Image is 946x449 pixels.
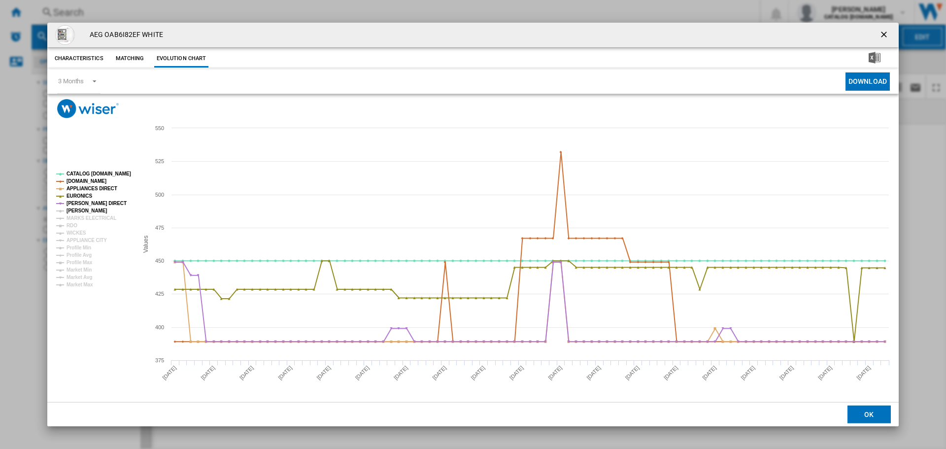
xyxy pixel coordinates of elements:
tspan: [DATE] [817,365,833,381]
tspan: [DATE] [701,365,717,381]
button: Characteristics [52,50,106,68]
tspan: [DATE] [508,365,525,381]
tspan: Profile Min [67,245,91,250]
tspan: CATALOG [DOMAIN_NAME] [67,171,131,176]
tspan: MARKS ELECTRICAL [67,215,116,221]
tspan: [DATE] [470,365,486,381]
tspan: Market Avg [67,275,92,280]
tspan: [DATE] [200,365,216,381]
img: logo_wiser_300x94.png [57,99,119,118]
button: Matching [108,50,152,68]
tspan: APPLIANCE CITY [67,238,107,243]
tspan: [DATE] [740,365,756,381]
tspan: [DATE] [663,365,679,381]
tspan: [PERSON_NAME] DIRECT [67,201,127,206]
img: excel-24x24.png [869,52,880,64]
tspan: [DATE] [354,365,371,381]
tspan: [DATE] [277,365,293,381]
tspan: [DATE] [624,365,641,381]
tspan: 400 [155,324,164,330]
tspan: [DATE] [393,365,409,381]
tspan: Values [142,236,149,253]
button: Download [845,72,890,91]
button: Evolution chart [154,50,209,68]
tspan: [DATE] [238,365,255,381]
button: Download in Excel [853,50,896,68]
tspan: 525 [155,158,164,164]
tspan: 500 [155,192,164,198]
tspan: [DATE] [585,365,602,381]
tspan: APPLIANCES DIRECT [67,186,117,191]
img: oab6i82ef_main.png [55,25,75,45]
tspan: Profile Avg [67,252,92,258]
tspan: RDO [67,223,77,228]
tspan: [DATE] [547,365,563,381]
div: 3 Months [58,77,84,85]
tspan: Market Max [67,282,93,287]
tspan: 450 [155,258,164,264]
tspan: [PERSON_NAME] [67,208,107,213]
tspan: [DOMAIN_NAME] [67,178,106,184]
tspan: [DATE] [778,365,795,381]
button: OK [847,406,891,423]
tspan: 425 [155,291,164,297]
tspan: WICKES [67,230,86,236]
tspan: [DATE] [161,365,177,381]
tspan: Market Min [67,267,92,273]
tspan: 550 [155,125,164,131]
h4: AEG OAB6I82EF WHITE [85,30,163,40]
tspan: [DATE] [855,365,872,381]
tspan: EURONICS [67,193,92,199]
tspan: [DATE] [315,365,332,381]
ng-md-icon: getI18NText('BUTTONS.CLOSE_DIALOG') [879,30,891,41]
md-dialog: Product popup [47,23,899,427]
tspan: 375 [155,357,164,363]
tspan: 475 [155,225,164,231]
tspan: [DATE] [431,365,447,381]
button: getI18NText('BUTTONS.CLOSE_DIALOG') [875,25,895,45]
tspan: Profile Max [67,260,93,265]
